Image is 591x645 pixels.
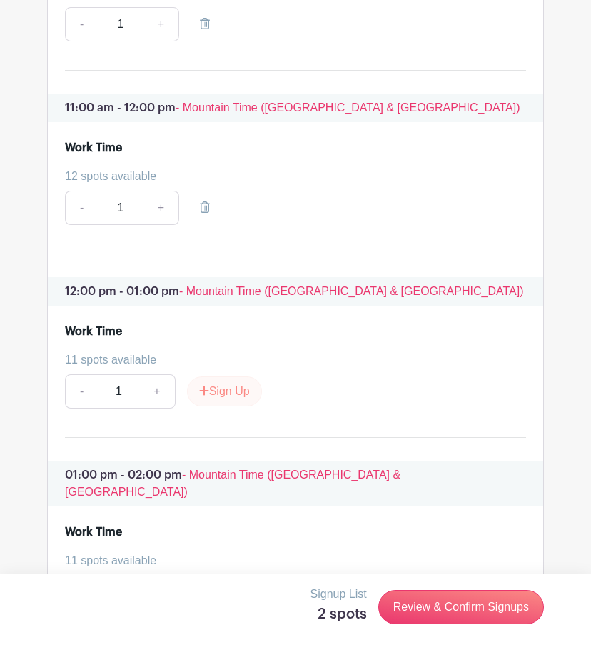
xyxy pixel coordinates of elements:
a: + [143,7,179,41]
div: Work Time [65,323,122,340]
p: 12:00 pm - 01:00 pm [48,277,543,306]
p: 11:00 am - 12:00 pm [48,94,543,122]
p: Signup List [310,586,367,603]
div: 11 spots available [65,552,515,569]
button: Sign Up [187,376,262,406]
a: - [65,374,98,409]
a: Review & Confirm Signups [378,590,544,624]
p: 01:00 pm - 02:00 pm [48,461,543,506]
div: 11 spots available [65,351,515,369]
a: + [139,374,175,409]
div: Work Time [65,524,122,541]
a: + [143,191,179,225]
span: - Mountain Time ([GEOGRAPHIC_DATA] & [GEOGRAPHIC_DATA]) [176,101,520,114]
h5: 2 spots [310,606,367,623]
a: - [65,7,98,41]
span: - Mountain Time ([GEOGRAPHIC_DATA] & [GEOGRAPHIC_DATA]) [179,285,523,297]
div: 12 spots available [65,168,515,185]
a: - [65,191,98,225]
div: Work Time [65,139,122,156]
span: - Mountain Time ([GEOGRAPHIC_DATA] & [GEOGRAPHIC_DATA]) [65,469,400,498]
